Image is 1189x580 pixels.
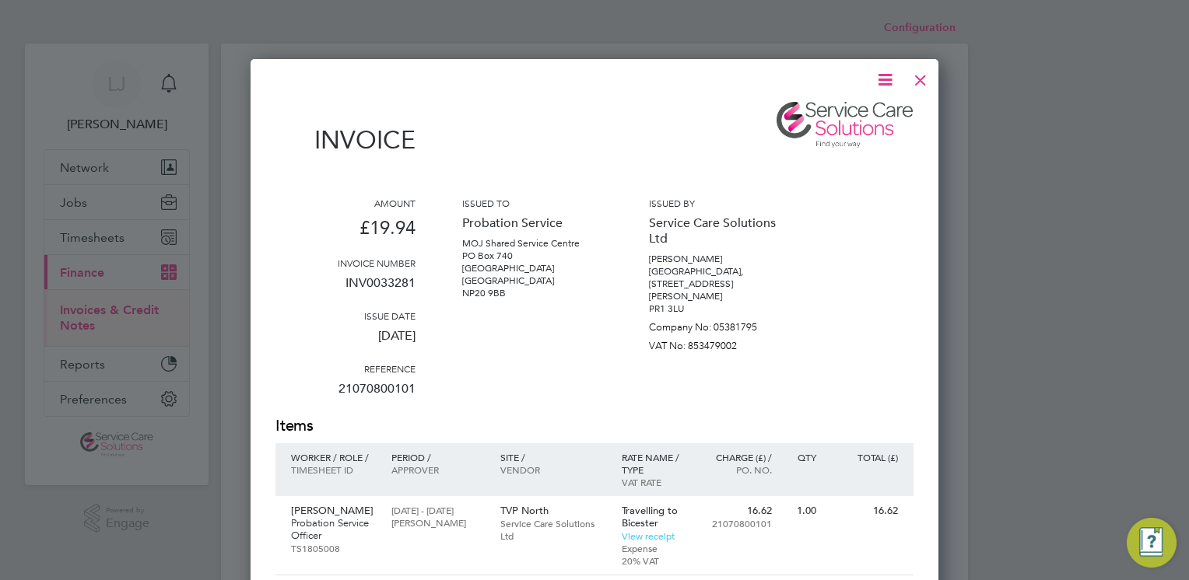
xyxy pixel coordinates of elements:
[649,253,789,290] p: [PERSON_NAME][GEOGRAPHIC_DATA], [STREET_ADDRESS]
[275,197,416,209] h3: Amount
[275,309,416,322] h3: Issue date
[275,322,416,362] p: [DATE]
[704,463,772,476] p: Po. No.
[622,529,675,542] a: View receipt
[275,375,416,415] p: 21070800101
[704,451,772,463] p: Charge (£) /
[622,542,689,554] p: Expense
[649,290,789,302] p: [PERSON_NAME]
[391,463,484,476] p: Approver
[391,451,484,463] p: Period /
[649,209,789,253] p: Service Care Solutions Ltd
[275,257,416,269] h3: Invoice number
[500,505,606,517] p: TVP North
[622,554,689,567] p: 20% VAT
[291,517,376,542] p: Probation Service Officer
[704,517,772,529] p: 21070800101
[787,505,816,517] p: 1.00
[291,451,376,463] p: Worker / Role /
[391,504,484,516] p: [DATE] - [DATE]
[275,209,416,257] p: £19.94
[462,262,602,274] p: [GEOGRAPHIC_DATA]
[649,334,789,352] p: VAT No: 853479002
[291,505,376,517] p: [PERSON_NAME]
[500,463,606,476] p: Vendor
[832,505,898,517] p: 16.62
[462,209,602,237] p: Probation Service
[500,517,606,542] p: Service Care Solutions Ltd
[291,542,376,554] p: TS1805008
[500,451,606,463] p: Site /
[275,362,416,375] h3: Reference
[391,516,484,529] p: [PERSON_NAME]
[1127,518,1177,568] button: Engage Resource Center
[622,476,689,488] p: VAT rate
[622,451,689,476] p: Rate name / type
[462,250,602,262] p: PO Box 740
[649,315,789,334] p: Company No: 05381795
[777,102,914,148] img: servicecare-logo-remittance.png
[787,451,816,463] p: QTY
[832,451,898,463] p: Total (£)
[649,197,789,209] h3: Issued by
[462,197,602,209] h3: Issued to
[462,274,602,287] p: [GEOGRAPHIC_DATA]
[649,302,789,315] p: PR1 3LU
[622,505,689,529] p: Travelling to Bicester
[275,415,914,437] h2: Items
[704,505,772,517] p: 16.62
[275,269,416,309] p: INV0033281
[462,237,602,250] p: MOJ Shared Service Centre
[291,463,376,476] p: Timesheet ID
[462,287,602,299] p: NP20 9BB
[275,125,416,155] h1: Invoice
